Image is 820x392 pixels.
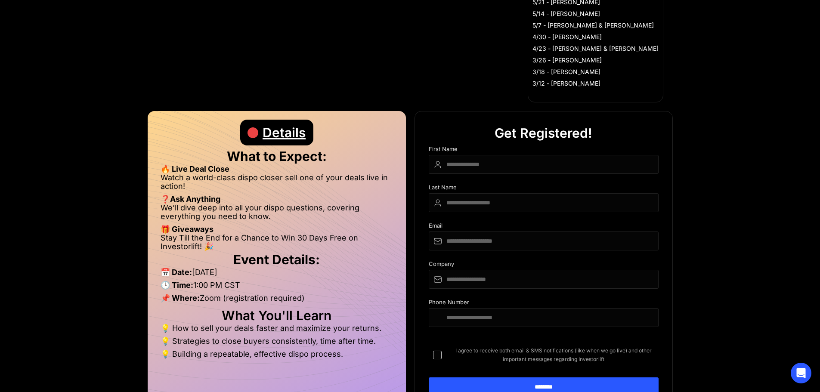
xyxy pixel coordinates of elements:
[791,363,811,383] div: Open Intercom Messenger
[429,184,659,193] div: Last Name
[227,148,327,164] strong: What to Expect:
[161,294,393,307] li: Zoom (registration required)
[161,281,393,294] li: 1:00 PM CST
[161,281,193,290] strong: 🕒 Time:
[161,164,229,173] strong: 🔥 Live Deal Close
[429,299,659,308] div: Phone Number
[449,346,659,364] span: I agree to receive both email & SMS notifications (like when we go live) and other important mess...
[233,252,320,267] strong: Event Details:
[161,293,200,302] strong: 📌 Where:
[495,120,592,146] div: Get Registered!
[161,311,393,320] h2: What You'll Learn
[429,146,659,155] div: First Name
[161,204,393,225] li: We’ll dive deep into all your dispo questions, covering everything you need to know.
[161,234,393,251] li: Stay Till the End for a Chance to Win 30 Days Free on Investorlift! 🎉
[161,268,192,277] strong: 📅 Date:
[161,324,393,337] li: 💡 How to sell your deals faster and maximize your returns.
[429,222,659,231] div: Email
[161,225,214,234] strong: 🎁 Giveaways
[263,120,306,145] div: Details
[161,268,393,281] li: [DATE]
[429,261,659,270] div: Company
[161,337,393,350] li: 💡 Strategies to close buyers consistently, time after time.
[161,350,393,358] li: 💡 Building a repeatable, effective dispo process.
[161,194,220,204] strong: ❓Ask Anything
[161,173,393,195] li: Watch a world-class dispo closer sell one of your deals live in action!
